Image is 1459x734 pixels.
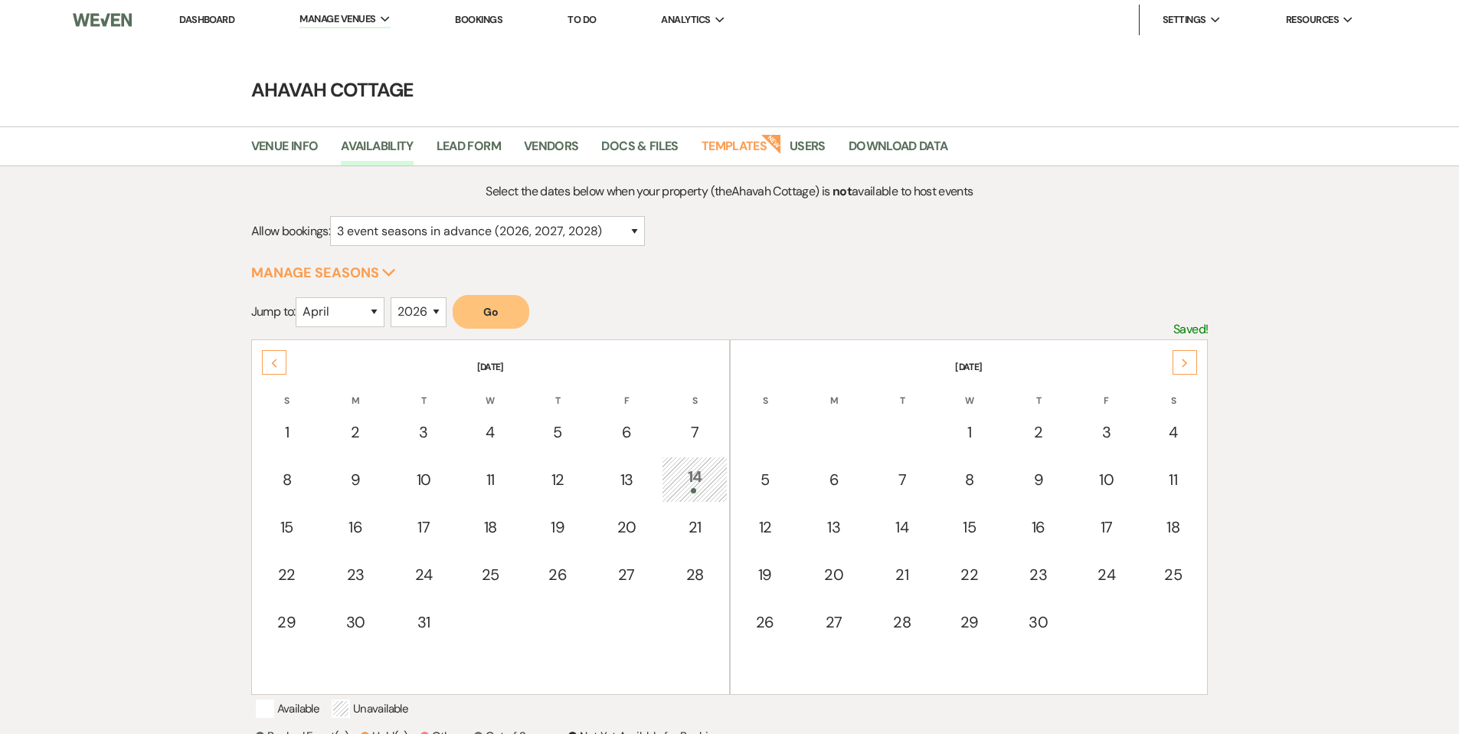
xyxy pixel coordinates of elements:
th: T [869,375,934,408]
button: Go [453,295,529,329]
th: M [322,375,390,408]
div: 1 [262,421,312,444]
th: S [1140,375,1205,408]
div: 16 [1012,516,1064,539]
div: 9 [330,468,381,491]
a: Lead Form [437,136,501,165]
a: Bookings [455,13,502,26]
a: Download Data [849,136,948,165]
div: 24 [1082,563,1130,586]
div: 24 [400,563,448,586]
div: 12 [741,516,790,539]
div: 7 [878,468,926,491]
div: 28 [878,611,926,634]
div: 3 [400,421,448,444]
div: 16 [330,516,381,539]
div: 13 [601,468,653,491]
div: 7 [670,421,718,444]
a: Docs & Files [601,136,678,165]
p: Unavailable [332,700,408,718]
a: Availability [341,136,413,165]
th: [DATE] [254,342,728,374]
div: 22 [262,563,312,586]
div: 30 [330,611,381,634]
th: S [254,375,320,408]
div: 11 [1149,468,1197,491]
div: 25 [466,563,515,586]
div: 6 [601,421,653,444]
th: W [458,375,523,408]
div: 18 [466,516,515,539]
div: 14 [670,465,718,493]
span: Resources [1286,12,1339,28]
div: 17 [1082,516,1130,539]
img: Weven Logo [73,4,131,36]
span: Jump to: [251,303,296,319]
div: 18 [1149,516,1197,539]
span: Settings [1163,12,1206,28]
div: 29 [262,611,312,634]
div: 5 [533,421,583,444]
p: Saved! [1173,319,1208,339]
a: Templates [702,136,767,165]
th: [DATE] [732,342,1206,374]
th: T [391,375,456,408]
div: 15 [262,516,312,539]
div: 2 [330,421,381,444]
a: Vendors [524,136,579,165]
div: 13 [808,516,859,539]
div: 4 [1149,421,1197,444]
p: Select the dates below when your property (the Ahavah Cottage ) is available to host events [371,182,1088,202]
div: 21 [878,563,926,586]
div: 9 [1012,468,1064,491]
p: Available [256,700,319,718]
th: S [732,375,799,408]
div: 28 [670,563,718,586]
div: 4 [466,421,515,444]
div: 12 [533,468,583,491]
div: 19 [533,516,583,539]
div: 6 [808,468,859,491]
div: 14 [878,516,926,539]
div: 5 [741,468,790,491]
h4: Ahavah Cottage [178,77,1281,103]
div: 26 [533,563,583,586]
div: 27 [808,611,859,634]
div: 2 [1012,421,1064,444]
div: 26 [741,611,790,634]
a: Venue Info [251,136,319,165]
div: 23 [330,563,381,586]
div: 11 [466,468,515,491]
a: Dashboard [179,13,234,26]
div: 22 [944,563,994,586]
th: F [593,375,661,408]
div: 31 [400,611,448,634]
div: 20 [808,563,859,586]
div: 1 [944,421,994,444]
div: 23 [1012,563,1064,586]
div: 8 [262,468,312,491]
button: Manage Seasons [251,266,396,280]
div: 20 [601,516,653,539]
div: 21 [670,516,718,539]
a: To Do [568,13,596,26]
div: 30 [1012,611,1064,634]
div: 8 [944,468,994,491]
th: M [800,375,868,408]
span: Analytics [661,12,710,28]
span: Manage Venues [299,11,375,27]
strong: New [761,133,782,154]
div: 25 [1149,563,1197,586]
div: 27 [601,563,653,586]
div: 17 [400,516,448,539]
div: 19 [741,563,790,586]
a: Users [790,136,826,165]
div: 15 [944,516,994,539]
th: T [1004,375,1072,408]
span: Allow bookings: [251,223,330,239]
th: T [525,375,591,408]
div: 3 [1082,421,1130,444]
th: F [1074,375,1139,408]
div: 10 [400,468,448,491]
div: 29 [944,611,994,634]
